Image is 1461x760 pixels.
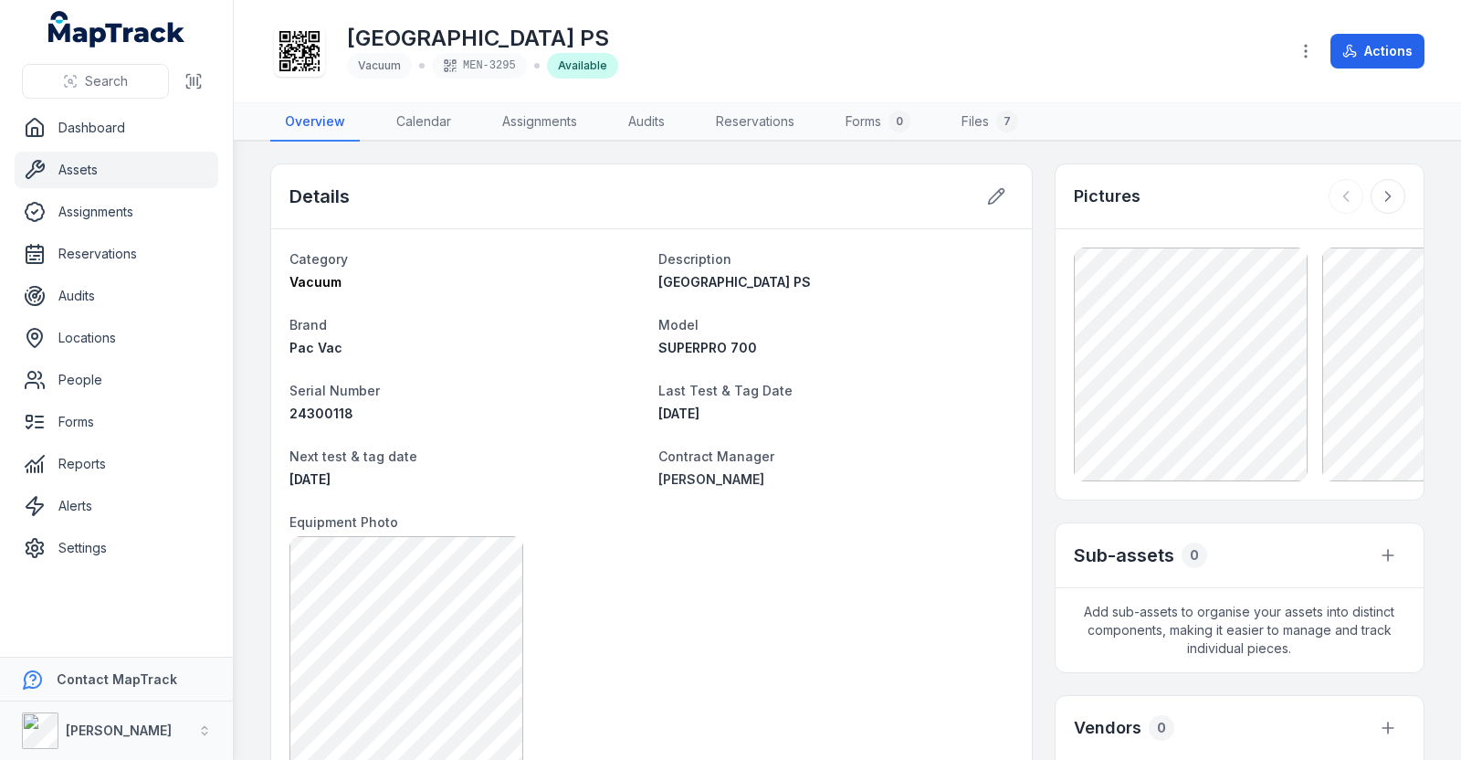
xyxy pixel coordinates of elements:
[658,251,731,267] span: Description
[382,103,466,142] a: Calendar
[701,103,809,142] a: Reservations
[15,530,218,566] a: Settings
[996,111,1018,132] div: 7
[432,53,527,79] div: MEN-3295
[614,103,679,142] a: Audits
[289,274,342,290] span: Vacuum
[15,320,218,356] a: Locations
[947,103,1033,142] a: Files7
[289,471,331,487] time: 2/8/2026, 12:00:00 AM
[1074,715,1141,741] h3: Vendors
[15,236,218,272] a: Reservations
[831,103,925,142] a: Forms0
[289,406,353,421] span: 24300118
[66,723,172,738] strong: [PERSON_NAME]
[358,58,401,72] span: Vacuum
[15,404,218,440] a: Forms
[270,103,360,142] a: Overview
[1182,543,1207,568] div: 0
[289,251,348,267] span: Category
[658,449,774,464] span: Contract Manager
[22,64,169,99] button: Search
[15,152,218,188] a: Assets
[15,194,218,230] a: Assignments
[1074,543,1174,568] h2: Sub-assets
[1056,588,1424,672] span: Add sub-assets to organise your assets into distinct components, making it easier to manage and t...
[289,514,398,530] span: Equipment Photo
[15,488,218,524] a: Alerts
[1074,184,1140,209] h3: Pictures
[15,278,218,314] a: Audits
[658,274,811,290] span: [GEOGRAPHIC_DATA] PS
[658,470,1013,489] a: [PERSON_NAME]
[658,383,793,398] span: Last Test & Tag Date
[289,184,350,209] h2: Details
[488,103,592,142] a: Assignments
[15,446,218,482] a: Reports
[48,11,185,47] a: MapTrack
[658,340,757,355] span: SUPERPRO 700
[547,53,618,79] div: Available
[85,72,128,90] span: Search
[289,471,331,487] span: [DATE]
[658,406,699,421] time: 8/8/2025, 12:00:00 AM
[289,340,342,355] span: Pac Vac
[289,383,380,398] span: Serial Number
[15,110,218,146] a: Dashboard
[57,671,177,687] strong: Contact MapTrack
[347,24,618,53] h1: [GEOGRAPHIC_DATA] PS
[15,362,218,398] a: People
[658,406,699,421] span: [DATE]
[289,449,417,464] span: Next test & tag date
[289,317,327,332] span: Brand
[1330,34,1424,69] button: Actions
[1149,715,1174,741] div: 0
[658,317,699,332] span: Model
[888,111,910,132] div: 0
